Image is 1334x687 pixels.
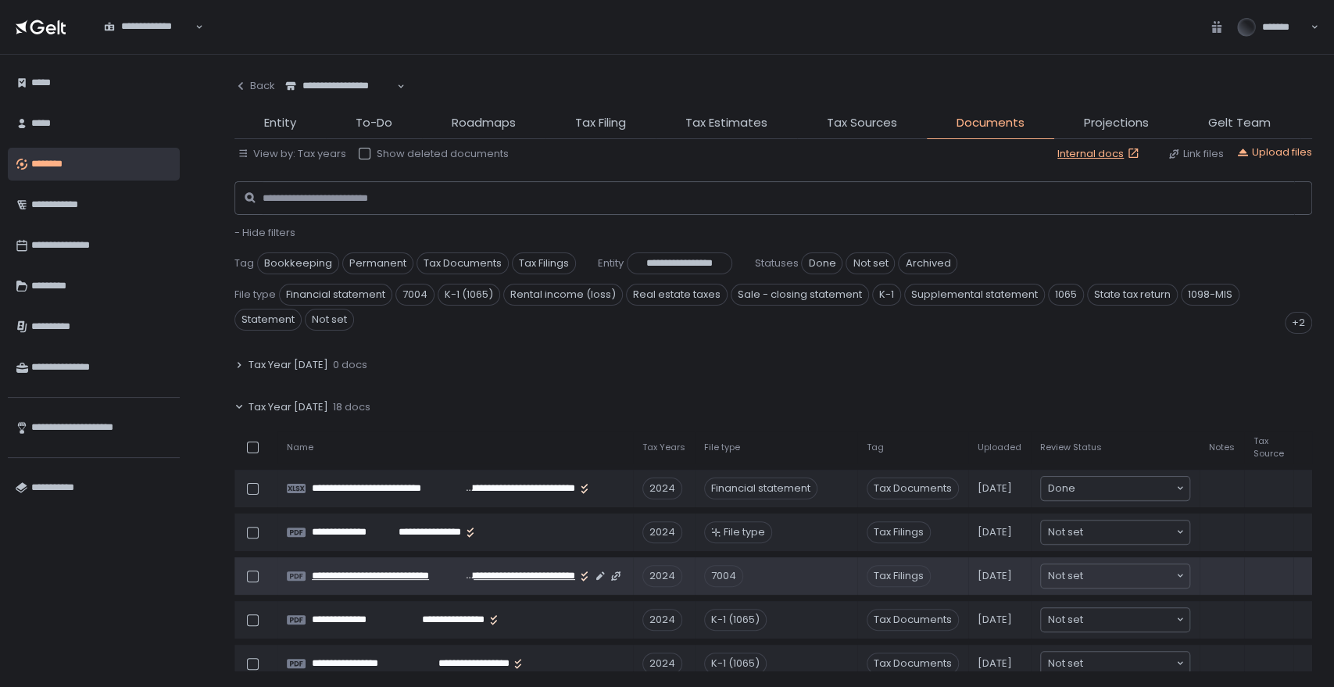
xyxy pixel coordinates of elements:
button: Upload files [1236,145,1312,159]
div: K-1 (1065) [704,653,767,674]
span: File type [704,442,740,453]
div: Search for option [1041,608,1189,632]
span: Notes [1209,442,1235,453]
span: Tag [234,256,254,270]
span: Tag [867,442,884,453]
span: 0 docs [333,358,367,372]
span: Not set [305,309,354,331]
span: Tax Filings [867,521,931,543]
span: [DATE] [978,613,1012,627]
span: 18 docs [333,400,370,414]
span: Tax Year [DATE] [249,400,328,414]
span: 7004 [395,284,435,306]
span: Statuses [754,256,798,270]
span: Roadmaps [452,114,516,132]
input: Search for option [1083,568,1175,584]
input: Search for option [1083,612,1175,628]
span: Rental income (loss) [503,284,623,306]
div: K-1 (1065) [704,609,767,631]
div: Search for option [1041,652,1189,675]
span: Gelt Team [1208,114,1271,132]
span: [DATE] [978,569,1012,583]
span: Financial statement [279,284,392,306]
span: K-1 (1065) [438,284,500,306]
span: 1065 [1048,284,1084,306]
span: Review Status [1040,442,1102,453]
span: Statement [234,309,302,331]
div: 2024 [642,521,682,543]
div: +2 [1285,312,1312,334]
span: Entity [264,114,296,132]
span: Tax Filing [575,114,626,132]
button: View by: Tax years [238,147,346,161]
span: Tax Filings [867,565,931,587]
div: Search for option [1041,564,1189,588]
span: [DATE] [978,657,1012,671]
span: Uploaded [978,442,1021,453]
span: - Hide filters [234,225,295,240]
button: - Hide filters [234,226,295,240]
span: Tax Source [1254,435,1284,459]
span: Tax Filings [512,252,576,274]
span: Tax Documents [867,478,959,499]
div: 2024 [642,565,682,587]
span: To-Do [356,114,392,132]
input: Search for option [1083,656,1175,671]
span: Not set [846,252,895,274]
span: Tax Documents [417,252,509,274]
span: File type [724,525,765,539]
span: 1098-MIS [1181,284,1239,306]
span: Tax Documents [867,653,959,674]
input: Search for option [104,34,194,49]
span: K-1 [872,284,901,306]
button: Link files [1168,147,1224,161]
span: Name [287,442,313,453]
span: Bookkeeping [257,252,339,274]
div: Back [234,79,275,93]
span: Not set [1048,524,1083,540]
input: Search for option [285,93,395,109]
div: Search for option [275,70,405,103]
span: Permanent [342,252,413,274]
span: Tax Estimates [685,114,767,132]
span: [DATE] [978,525,1012,539]
span: Tax Sources [827,114,897,132]
span: Supplemental statement [904,284,1045,306]
span: Tax Years [642,442,685,453]
span: Projections [1084,114,1149,132]
span: State tax return [1087,284,1178,306]
button: Back [234,70,275,102]
span: File type [234,288,276,302]
span: Not set [1048,612,1083,628]
div: Financial statement [704,478,817,499]
span: Real estate taxes [626,284,728,306]
span: Documents [957,114,1025,132]
span: Tax Documents [867,609,959,631]
span: Done [801,252,842,274]
span: [DATE] [978,481,1012,496]
span: Not set [1048,568,1083,584]
div: 2024 [642,478,682,499]
input: Search for option [1083,524,1175,540]
a: Internal docs [1057,147,1143,161]
span: Archived [898,252,957,274]
span: Done [1048,481,1075,496]
div: Search for option [1041,521,1189,544]
div: 7004 [704,565,743,587]
div: 2024 [642,609,682,631]
div: Search for option [94,11,203,44]
div: 2024 [642,653,682,674]
span: Tax Year [DATE] [249,358,328,372]
span: Not set [1048,656,1083,671]
div: Search for option [1041,477,1189,500]
input: Search for option [1075,481,1175,496]
span: Entity [598,256,624,270]
span: Sale - closing statement [731,284,869,306]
